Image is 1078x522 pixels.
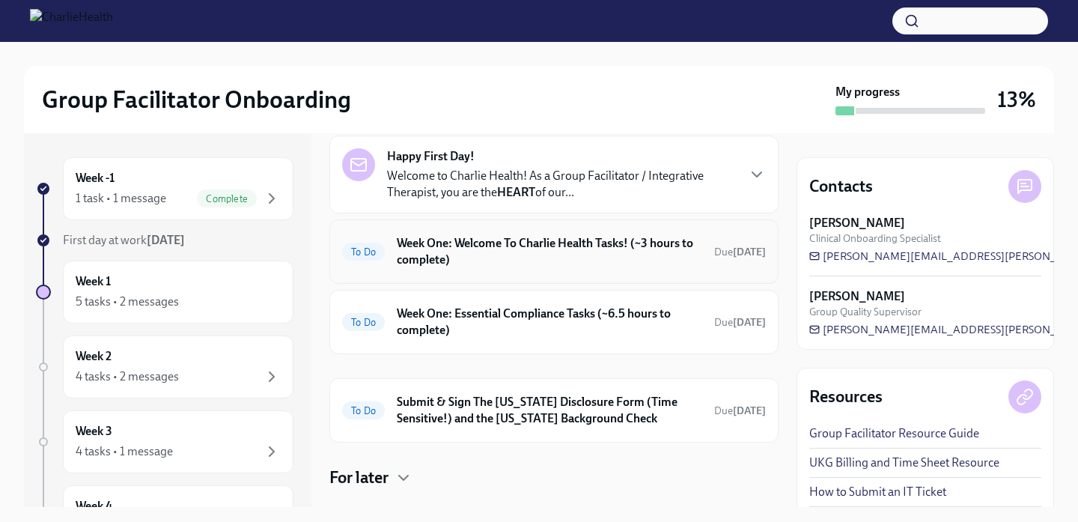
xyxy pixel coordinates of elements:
span: Due [714,404,766,417]
a: Week 15 tasks • 2 messages [36,261,293,324]
h6: Week -1 [76,170,115,186]
span: August 18th, 2025 09:00 [714,245,766,259]
h4: Contacts [809,175,873,198]
h6: Week One: Welcome To Charlie Health Tasks! (~3 hours to complete) [397,235,702,268]
strong: [DATE] [733,246,766,258]
span: August 20th, 2025 09:00 [714,404,766,418]
h6: Week One: Essential Compliance Tasks (~6.5 hours to complete) [397,306,702,339]
h6: Week 4 [76,498,112,515]
a: How to Submit an IT Ticket [809,484,946,500]
h2: Group Facilitator Onboarding [42,85,351,115]
h4: Resources [809,386,883,408]
div: 5 tasks • 2 messages [76,294,179,310]
a: Week -11 task • 1 messageComplete [36,157,293,220]
div: For later [329,467,779,489]
span: Clinical Onboarding Specialist [809,231,941,246]
strong: My progress [835,84,900,100]
div: 4 tasks • 1 message [76,443,173,460]
h3: 13% [997,86,1036,113]
h6: Week 2 [76,348,112,365]
strong: [PERSON_NAME] [809,215,905,231]
p: Welcome to Charlie Health! As a Group Facilitator / Integrative Therapist, you are the of our... [387,168,736,201]
span: Due [714,316,766,329]
span: August 18th, 2025 09:00 [714,315,766,330]
strong: [DATE] [733,316,766,329]
span: First day at work [63,233,185,247]
h4: For later [329,467,389,489]
strong: [DATE] [147,233,185,247]
span: To Do [342,405,385,416]
span: Group Quality Supervisor [809,305,922,319]
h6: Week 3 [76,423,112,440]
strong: [PERSON_NAME] [809,288,905,305]
img: CharlieHealth [30,9,113,33]
a: Week 24 tasks • 2 messages [36,336,293,398]
a: Group Facilitator Resource Guide [809,425,979,442]
span: Complete [197,193,257,204]
h6: Submit & Sign The [US_STATE] Disclosure Form (Time Sensitive!) and the [US_STATE] Background Check [397,394,702,427]
h6: Week 1 [76,273,111,290]
a: To DoWeek One: Essential Compliance Tasks (~6.5 hours to complete)Due[DATE] [342,303,766,342]
span: To Do [342,317,385,328]
a: Week 34 tasks • 1 message [36,410,293,473]
strong: Happy First Day! [387,148,475,165]
a: First day at work[DATE] [36,232,293,249]
div: 4 tasks • 2 messages [76,368,179,385]
div: 1 task • 1 message [76,190,166,207]
span: To Do [342,246,385,258]
span: Due [714,246,766,258]
strong: HEART [497,185,535,199]
strong: [DATE] [733,404,766,417]
a: To DoSubmit & Sign The [US_STATE] Disclosure Form (Time Sensitive!) and the [US_STATE] Background... [342,391,766,430]
a: To DoWeek One: Welcome To Charlie Health Tasks! (~3 hours to complete)Due[DATE] [342,232,766,271]
a: UKG Billing and Time Sheet Resource [809,455,999,471]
